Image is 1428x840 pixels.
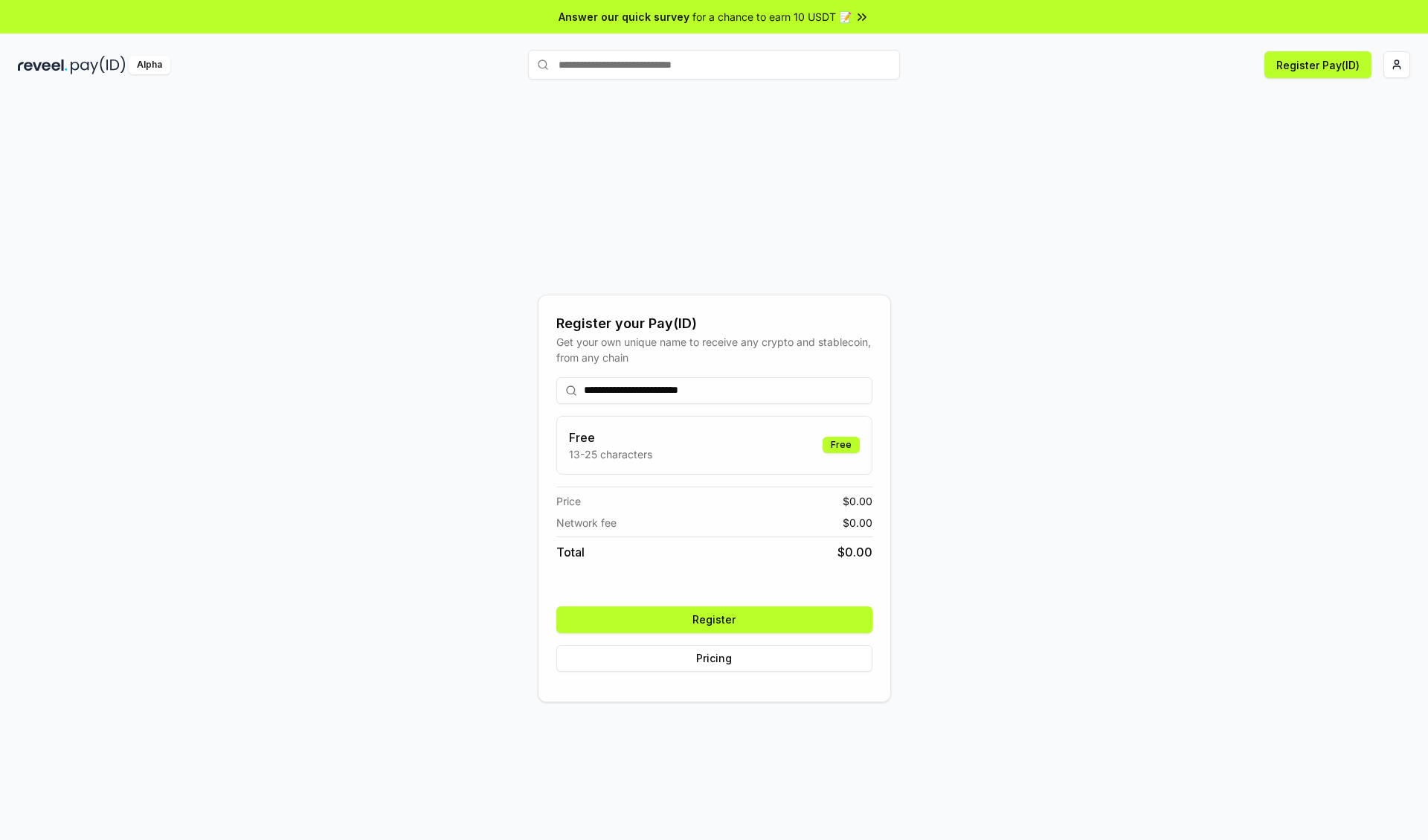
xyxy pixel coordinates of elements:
[823,437,860,453] div: Free
[556,515,617,530] span: Network fee
[71,56,126,74] img: pay_id
[843,515,872,530] span: $ 0.00
[556,493,581,509] span: Price
[1264,51,1371,78] button: Register Pay(ID)
[129,56,170,74] div: Alpha
[559,9,689,25] span: Answer our quick survey
[556,334,872,365] div: Get your own unique name to receive any crypto and stablecoin, from any chain
[843,493,872,509] span: $ 0.00
[569,446,652,462] p: 13-25 characters
[556,645,872,672] button: Pricing
[837,543,872,561] span: $ 0.00
[556,313,872,334] div: Register your Pay(ID)
[569,429,652,446] h3: Free
[692,9,852,25] span: for a chance to earn 10 USDT 📝
[18,56,68,74] img: reveel_dark
[556,543,585,561] span: Total
[556,606,872,633] button: Register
